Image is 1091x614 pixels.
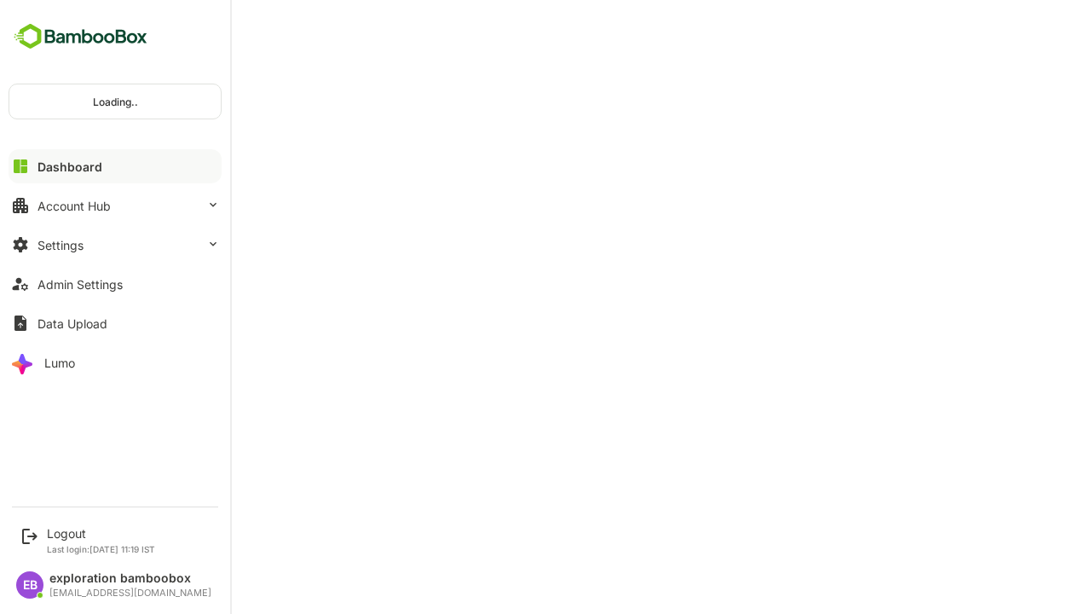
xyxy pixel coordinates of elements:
[9,84,221,119] div: Loading..
[49,571,211,586] div: exploration bamboobox
[47,544,155,554] p: Last login: [DATE] 11:19 IST
[9,20,153,53] img: BambooboxFullLogoMark.5f36c76dfaba33ec1ec1367b70bb1252.svg
[49,588,211,599] div: [EMAIL_ADDRESS][DOMAIN_NAME]
[47,526,155,541] div: Logout
[9,345,222,379] button: Lumo
[38,238,84,252] div: Settings
[44,356,75,370] div: Lumo
[16,571,43,599] div: EB
[38,277,123,292] div: Admin Settings
[9,188,222,223] button: Account Hub
[9,228,222,262] button: Settings
[38,199,111,213] div: Account Hub
[9,306,222,340] button: Data Upload
[9,149,222,183] button: Dashboard
[38,159,102,174] div: Dashboard
[9,267,222,301] button: Admin Settings
[38,316,107,331] div: Data Upload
